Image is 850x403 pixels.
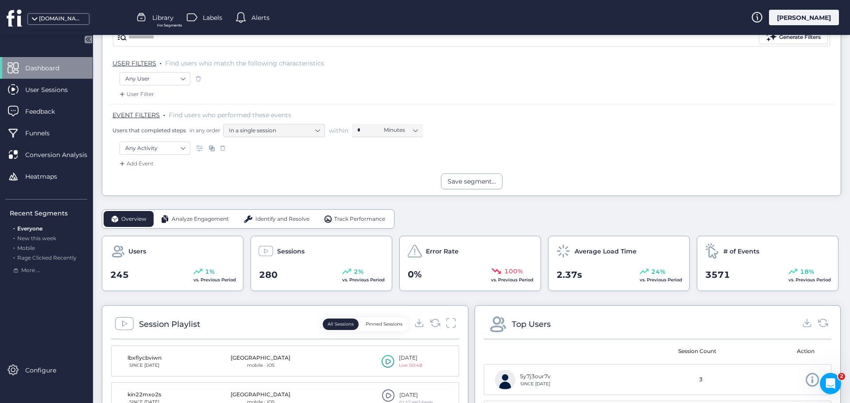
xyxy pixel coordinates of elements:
span: . [13,223,15,232]
span: 2 [838,373,845,380]
span: within [329,126,348,135]
div: Add Event [118,159,154,168]
span: 280 [259,268,278,282]
div: Session Playlist [139,318,200,330]
span: 18% [800,267,814,276]
div: Save segment... [448,177,496,186]
div: [DOMAIN_NAME] [39,15,83,23]
span: Find users who match the following characteristics [165,59,324,67]
span: Users [128,246,146,256]
span: Analyze Engagement [172,215,229,223]
span: vs. Previous Period [788,277,831,283]
div: [GEOGRAPHIC_DATA] [231,391,290,399]
iframe: Intercom live chat [820,373,841,394]
button: Pinned Sessions [361,319,407,330]
span: Overview [121,215,147,223]
span: 2.37s [556,268,582,282]
span: Dashboard [25,63,73,73]
span: Labels [203,13,222,23]
span: 100% [504,266,523,276]
span: User Sessions [25,85,81,95]
span: Alerts [251,13,270,23]
span: 0% [408,268,422,281]
span: Find users who performed these events [169,111,291,119]
span: 24% [651,267,665,276]
div: Recent Segments [10,208,87,218]
span: Rage Clicked Recently [17,254,77,261]
div: [PERSON_NAME] [769,10,839,25]
div: Top Users [512,318,551,330]
span: . [13,243,15,251]
span: 3 [699,376,703,384]
span: Mobile [17,245,35,251]
span: 1% [205,267,215,276]
div: 5y7j3our7v [520,372,551,381]
span: Average Load Time [575,246,637,256]
span: Track Performance [334,215,385,223]
span: . [13,233,15,242]
div: User Filter [118,90,154,99]
span: Configure [25,365,70,375]
span: Heatmaps [25,172,70,181]
span: vs. Previous Period [491,277,533,283]
span: 245 [110,268,129,282]
div: [DATE] [399,391,433,399]
span: Library [152,13,174,23]
nz-select-item: Minutes [384,123,417,137]
span: . [160,58,162,66]
div: SINCE [DATE] [122,362,166,369]
span: Users that completed steps [112,127,186,134]
span: Sessions [277,246,305,256]
button: All Sessions [323,319,359,330]
span: For Segments [157,23,182,28]
mat-header-cell: Action [740,339,825,364]
div: [DATE] [399,354,422,362]
span: vs. Previous Period [193,277,236,283]
span: Error Rate [426,246,459,256]
span: EVENT FILTERS [112,111,160,119]
div: SINCE [DATE] [520,380,551,388]
div: lbxflycbviwn [122,354,166,362]
span: . [163,109,165,118]
span: # of Events [723,246,759,256]
div: Generate Filters [779,33,821,42]
div: [GEOGRAPHIC_DATA] [231,354,290,362]
div: mobile · iOS [231,362,290,369]
button: Generate Filters [759,31,828,44]
span: vs. Previous Period [342,277,385,283]
span: USER FILTERS [112,59,156,67]
nz-select-item: In a single session [229,124,319,137]
span: Conversion Analysis [25,150,100,160]
span: 3571 [705,268,730,282]
span: . [13,253,15,261]
span: More ... [21,266,40,275]
span: New this week [17,235,56,242]
span: 2% [354,267,363,276]
div: Live 00:48 [399,362,422,369]
nz-select-item: Any Activity [125,142,185,155]
span: vs. Previous Period [640,277,682,283]
span: Everyone [17,225,42,232]
mat-header-cell: Session Count [654,339,740,364]
span: Feedback [25,107,68,116]
span: Identify and Resolve [255,215,309,223]
nz-select-item: Any User [125,72,185,85]
span: in any order [188,127,220,134]
div: kin22mxo2s [122,391,166,399]
span: Funnels [25,128,63,138]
